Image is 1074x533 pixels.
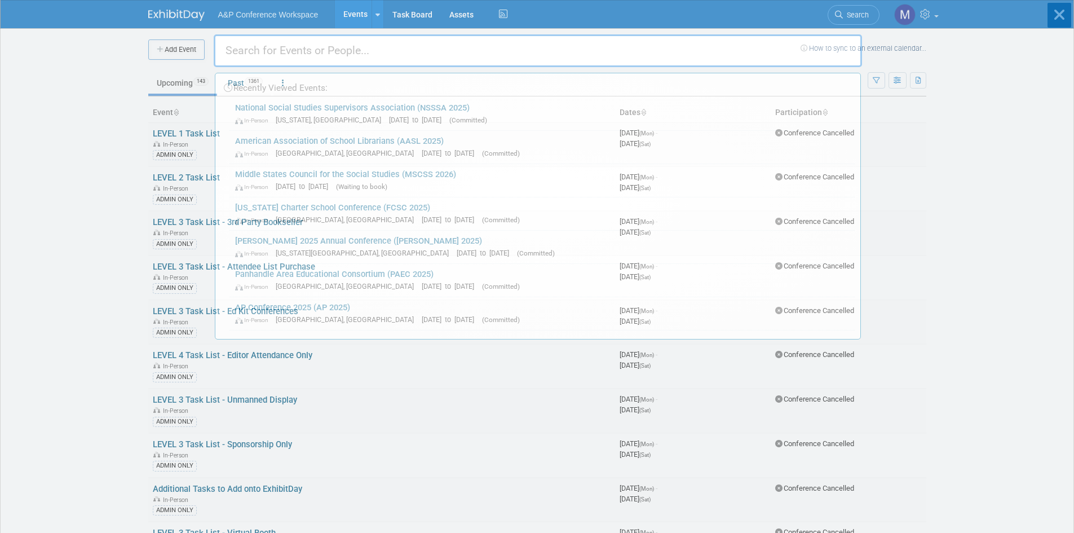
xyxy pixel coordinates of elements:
span: (Committed) [482,149,520,157]
span: [US_STATE], [GEOGRAPHIC_DATA] [276,116,387,124]
span: In-Person [235,117,273,124]
span: [GEOGRAPHIC_DATA], [GEOGRAPHIC_DATA] [276,282,419,290]
span: [GEOGRAPHIC_DATA], [GEOGRAPHIC_DATA] [276,315,419,324]
span: [DATE] to [DATE] [422,215,480,224]
a: Panhandle Area Educational Consortium (PAEC 2025) In-Person [GEOGRAPHIC_DATA], [GEOGRAPHIC_DATA] ... [229,264,855,297]
span: (Waiting to book) [336,183,387,191]
input: Search for Events or People... [214,34,862,67]
a: National Social Studies Supervisors Association (NSSSA 2025) In-Person [US_STATE], [GEOGRAPHIC_DA... [229,98,855,130]
span: [GEOGRAPHIC_DATA], [GEOGRAPHIC_DATA] [276,215,419,224]
span: In-Person [235,316,273,324]
span: (Committed) [517,249,555,257]
span: (Committed) [449,116,487,124]
span: [DATE] to [DATE] [276,182,334,191]
div: Recently Viewed Events: [221,73,855,98]
span: [GEOGRAPHIC_DATA], [GEOGRAPHIC_DATA] [276,149,419,157]
span: [DATE] to [DATE] [422,149,480,157]
span: In-Person [235,183,273,191]
a: American Association of School Librarians (AASL 2025) In-Person [GEOGRAPHIC_DATA], [GEOGRAPHIC_DA... [229,131,855,164]
span: [DATE] to [DATE] [422,315,480,324]
span: In-Person [235,150,273,157]
a: [US_STATE] Charter School Conference (FCSC 2025) In-Person [GEOGRAPHIC_DATA], [GEOGRAPHIC_DATA] [... [229,197,855,230]
span: (Committed) [482,316,520,324]
span: [DATE] to [DATE] [457,249,515,257]
span: In-Person [235,250,273,257]
span: (Committed) [482,283,520,290]
span: In-Person [235,283,273,290]
span: (Committed) [482,216,520,224]
a: AP Conference 2025 (AP 2025) In-Person [GEOGRAPHIC_DATA], [GEOGRAPHIC_DATA] [DATE] to [DATE] (Com... [229,297,855,330]
a: [PERSON_NAME] 2025 Annual Conference ([PERSON_NAME] 2025) In-Person [US_STATE][GEOGRAPHIC_DATA], ... [229,231,855,263]
span: [DATE] to [DATE] [389,116,447,124]
span: [US_STATE][GEOGRAPHIC_DATA], [GEOGRAPHIC_DATA] [276,249,454,257]
span: [DATE] to [DATE] [422,282,480,290]
span: In-Person [235,217,273,224]
a: Middle States Council for the Social Studies (MSCSS 2026) In-Person [DATE] to [DATE] (Waiting to ... [229,164,855,197]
